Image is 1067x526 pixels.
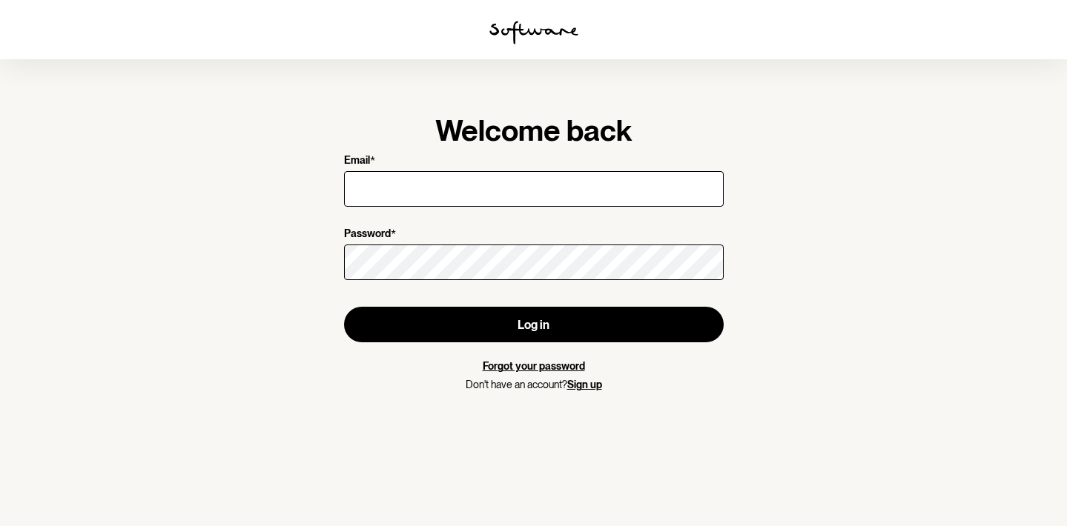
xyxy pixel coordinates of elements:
p: Don't have an account? [344,379,724,391]
p: Password [344,227,391,242]
a: Sign up [567,379,602,390]
p: Email [344,154,370,168]
img: software logo [489,21,578,44]
a: Forgot your password [483,360,585,372]
button: Log in [344,307,724,342]
h1: Welcome back [344,113,724,148]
